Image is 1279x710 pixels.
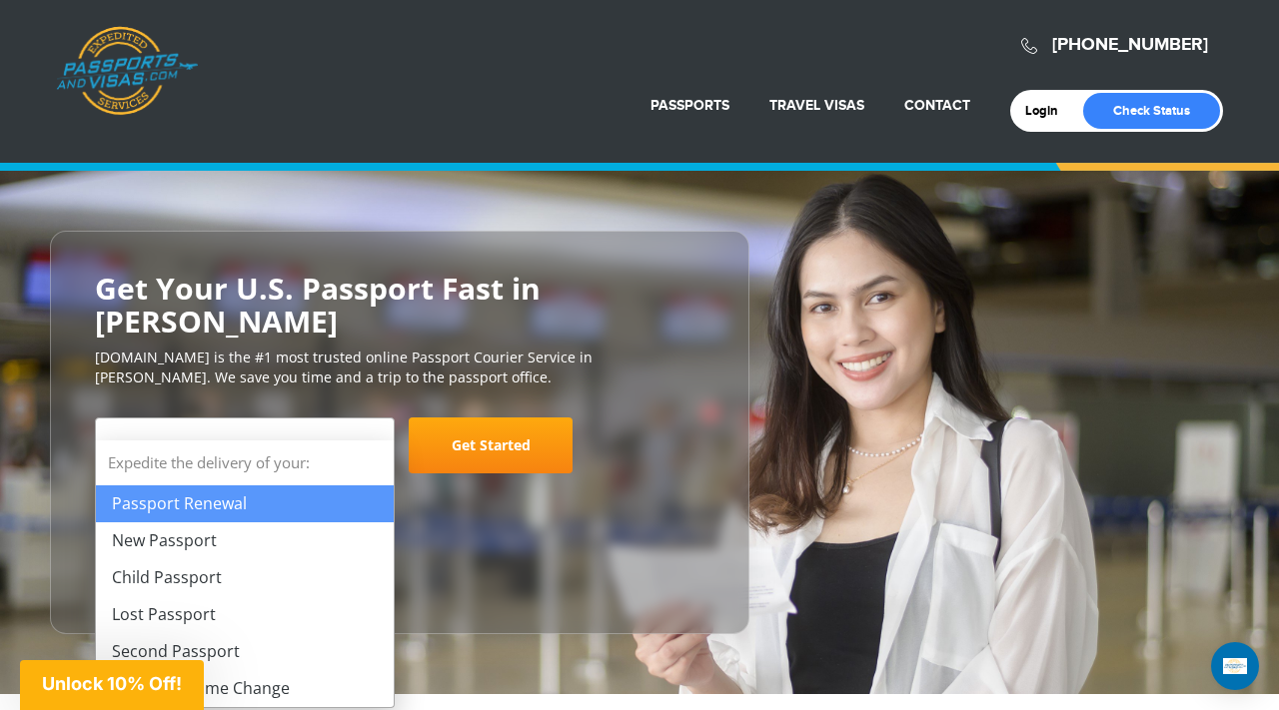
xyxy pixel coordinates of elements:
[95,272,704,338] h2: Get Your U.S. Passport Fast in [PERSON_NAME]
[95,417,395,473] span: Select Your Service
[1211,642,1259,690] div: Open Intercom Messenger
[95,483,704,503] span: Starting at $199 + government fees
[111,425,374,481] span: Select Your Service
[20,660,204,710] div: Unlock 10% Off!
[904,97,970,114] a: Contact
[1083,93,1220,129] a: Check Status
[96,633,394,670] li: Second Passport
[1052,34,1208,56] a: [PHONE_NUMBER]
[96,440,394,485] strong: Expedite the delivery of your:
[650,97,729,114] a: Passports
[96,670,394,707] li: Passport Name Change
[96,559,394,596] li: Child Passport
[409,417,573,473] a: Get Started
[42,673,182,694] span: Unlock 10% Off!
[96,440,394,707] li: Expedite the delivery of your:
[769,97,864,114] a: Travel Visas
[95,348,704,387] p: [DOMAIN_NAME] is the #1 most trusted online Passport Courier Service in [PERSON_NAME]. We save yo...
[96,596,394,633] li: Lost Passport
[96,485,394,522] li: Passport Renewal
[1025,103,1072,119] a: Login
[111,435,271,458] span: Select Your Service
[56,26,198,116] a: Passports & [DOMAIN_NAME]
[96,522,394,559] li: New Passport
